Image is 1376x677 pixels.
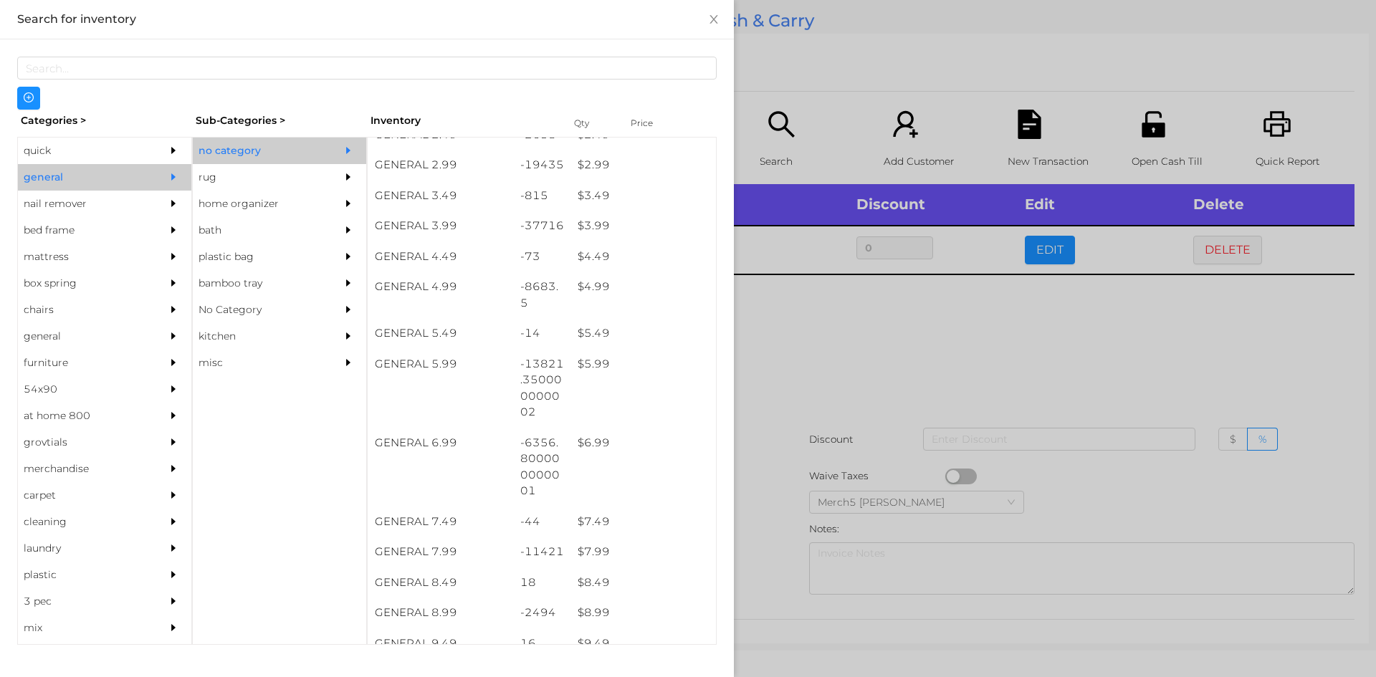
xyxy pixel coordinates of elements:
[368,241,513,272] div: GENERAL 4.49
[570,537,716,567] div: $ 7.99
[368,628,513,659] div: GENERAL 9.49
[513,628,571,659] div: 16
[513,241,571,272] div: -73
[193,350,323,376] div: misc
[513,567,571,598] div: 18
[17,110,192,132] div: Categories >
[343,251,353,261] i: icon: caret-right
[18,562,148,588] div: plastic
[168,357,178,368] i: icon: caret-right
[368,211,513,241] div: GENERAL 3.99
[570,318,716,349] div: $ 5.49
[168,437,178,447] i: icon: caret-right
[343,145,353,155] i: icon: caret-right
[168,304,178,315] i: icon: caret-right
[343,198,353,208] i: icon: caret-right
[18,376,148,403] div: 54x90
[18,615,148,641] div: mix
[708,14,720,25] i: icon: close
[168,410,178,421] i: icon: caret-right
[168,596,178,606] i: icon: caret-right
[570,272,716,302] div: $ 4.99
[343,225,353,235] i: icon: caret-right
[513,506,571,537] div: -44
[513,150,571,181] div: -19435
[193,191,323,217] div: home organizer
[18,429,148,456] div: grovtials
[168,278,178,288] i: icon: caret-right
[168,570,178,580] i: icon: caret-right
[18,244,148,270] div: mattress
[18,191,148,217] div: nail remover
[570,506,716,537] div: $ 7.49
[168,490,178,500] i: icon: caret-right
[368,428,513,458] div: GENERAL 6.99
[368,506,513,537] div: GENERAL 7.49
[570,181,716,211] div: $ 3.49
[193,217,323,244] div: bath
[168,145,178,155] i: icon: caret-right
[193,297,323,323] div: No Category
[368,181,513,211] div: GENERAL 3.49
[343,304,353,315] i: icon: caret-right
[168,198,178,208] i: icon: caret-right
[343,357,353,368] i: icon: caret-right
[570,628,716,659] div: $ 9.49
[193,138,323,164] div: no category
[513,428,571,506] div: -6356.800000000001
[18,297,148,323] div: chairs
[570,349,716,380] div: $ 5.99
[192,110,367,132] div: Sub-Categories >
[570,113,613,133] div: Qty
[570,597,716,628] div: $ 8.99
[193,244,323,270] div: plastic bag
[18,350,148,376] div: furniture
[168,384,178,394] i: icon: caret-right
[18,588,148,615] div: 3 pec
[168,225,178,235] i: icon: caret-right
[18,323,148,350] div: general
[513,272,571,318] div: -8683.5
[168,331,178,341] i: icon: caret-right
[343,331,353,341] i: icon: caret-right
[168,251,178,261] i: icon: caret-right
[570,567,716,598] div: $ 8.49
[18,456,148,482] div: merchandise
[371,113,556,128] div: Inventory
[193,164,323,191] div: rug
[18,270,148,297] div: box spring
[627,113,684,133] div: Price
[168,623,178,633] i: icon: caret-right
[18,138,148,164] div: quick
[570,150,716,181] div: $ 2.99
[368,272,513,302] div: GENERAL 4.99
[570,428,716,458] div: $ 6.99
[168,517,178,527] i: icon: caret-right
[18,535,148,562] div: laundry
[18,164,148,191] div: general
[368,318,513,349] div: GENERAL 5.49
[18,482,148,509] div: carpet
[168,543,178,553] i: icon: caret-right
[368,537,513,567] div: GENERAL 7.99
[168,172,178,182] i: icon: caret-right
[513,349,571,428] div: -13821.350000000002
[168,464,178,474] i: icon: caret-right
[513,211,571,241] div: -37716
[17,87,40,110] button: icon: plus-circle
[343,172,353,182] i: icon: caret-right
[513,318,571,349] div: -14
[570,211,716,241] div: $ 3.99
[193,323,323,350] div: kitchen
[513,181,571,211] div: -815
[193,270,323,297] div: bamboo tray
[513,537,571,567] div: -11421
[513,597,571,628] div: -2494
[368,567,513,598] div: GENERAL 8.49
[368,150,513,181] div: GENERAL 2.99
[343,278,353,288] i: icon: caret-right
[18,217,148,244] div: bed frame
[570,241,716,272] div: $ 4.49
[18,641,148,668] div: appliances
[17,57,717,80] input: Search...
